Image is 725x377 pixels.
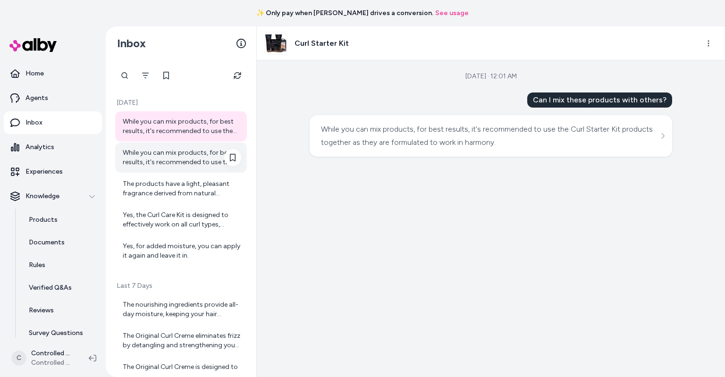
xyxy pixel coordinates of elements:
span: ✨ Only pay when [PERSON_NAME] drives a conversion. [256,8,433,18]
div: The nourishing ingredients provide all-day moisture, keeping your hair hydrated and manageable. [123,300,241,319]
p: Documents [29,238,65,247]
a: See usage [435,8,469,18]
div: Yes, the Curl Care Kit is designed to effectively work on all curl types, enhancing your natural ... [123,210,241,229]
div: Yes, for added moisture, you can apply it again and leave it in. [123,242,241,260]
p: Products [29,215,58,225]
p: Reviews [29,306,54,315]
a: Reviews [19,299,102,322]
div: The products have a light, pleasant fragrance derived from natural ingredients, providing a refre... [123,179,241,198]
a: Analytics [4,136,102,159]
a: While you can mix products, for best results, it's recommended to use the Curl Starter Kit produc... [115,142,247,173]
div: The Original Curl Creme eliminates frizz by detangling and strengthening your curls while providi... [123,331,241,350]
button: Refresh [228,66,247,85]
div: Can I mix these products with others? [527,92,672,108]
span: Controlled Chaos [31,358,74,368]
a: Inbox [4,111,102,134]
a: Products [19,209,102,231]
p: [DATE] [115,98,247,108]
p: Knowledge [25,192,59,201]
img: alby Logo [9,38,57,52]
div: While you can mix products, for best results, it's recommended to use the Curl Starter Kit produc... [321,123,658,149]
div: [DATE] · 12:01 AM [465,72,517,81]
a: Yes, the Curl Care Kit is designed to effectively work on all curl types, enhancing your natural ... [115,205,247,235]
p: Inbox [25,118,42,127]
p: Survey Questions [29,328,83,338]
p: Controlled Chaos Shopify [31,349,74,358]
a: Rules [19,254,102,276]
p: Verified Q&As [29,283,72,293]
a: Agents [4,87,102,109]
button: Knowledge [4,185,102,208]
a: Survey Questions [19,322,102,344]
p: Analytics [25,142,54,152]
p: Last 7 Days [115,281,247,291]
p: Rules [29,260,45,270]
a: The nourishing ingredients provide all-day moisture, keeping your hair hydrated and manageable. [115,294,247,325]
h2: Inbox [117,36,146,50]
a: Experiences [4,160,102,183]
button: See more [657,130,668,142]
button: Filter [136,66,155,85]
p: Agents [25,93,48,103]
div: While you can mix products, for best results, it's recommended to use the Curl Starter Kit produc... [123,117,241,136]
a: Verified Q&As [19,276,102,299]
a: Documents [19,231,102,254]
p: Home [25,69,44,78]
h3: Curl Starter Kit [295,38,349,49]
img: Curl_Starter_Kit_2ffda6cf-17bb-4d82-977b-00b528f35425.jpg [265,33,287,54]
a: Home [4,62,102,85]
span: C [11,351,26,366]
a: The Original Curl Creme eliminates frizz by detangling and strengthening your curls while providi... [115,326,247,356]
a: The products have a light, pleasant fragrance derived from natural ingredients, providing a refre... [115,174,247,204]
a: While you can mix products, for best results, it's recommended to use the Curl Starter Kit produc... [115,111,247,142]
p: Experiences [25,167,63,176]
div: While you can mix products, for best results, it's recommended to use the Curl Starter Kit produc... [123,148,241,167]
button: CControlled Chaos ShopifyControlled Chaos [6,343,81,373]
a: Yes, for added moisture, you can apply it again and leave it in. [115,236,247,266]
